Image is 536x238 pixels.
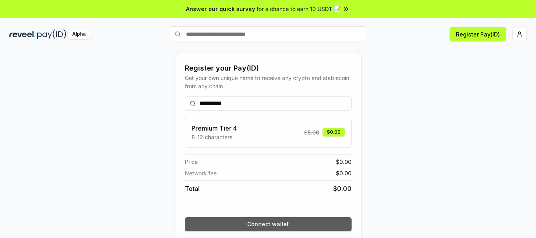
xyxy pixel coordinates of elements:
p: 8-12 characters [191,133,237,141]
h3: Premium Tier 4 [191,124,237,133]
span: $ 0.00 [336,169,352,177]
span: Total [185,184,200,193]
div: Get your own unique name to receive any crypto and stablecoin, from any chain [185,74,352,90]
span: Price [185,158,198,166]
span: Network fee [185,169,217,177]
button: Connect wallet [185,217,352,231]
span: Answer our quick survey [186,5,255,13]
img: pay_id [37,29,66,39]
span: for a chance to earn 10 USDT 📝 [257,5,341,13]
div: Alpha [68,29,90,39]
img: reveel_dark [9,29,36,39]
span: $ 0.00 [333,184,352,193]
button: Register Pay(ID) [450,27,506,41]
div: $0.00 [323,128,345,136]
div: Register your Pay(ID) [185,63,352,74]
span: $ 0.00 [336,158,352,166]
span: $ 5.00 [304,128,319,136]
